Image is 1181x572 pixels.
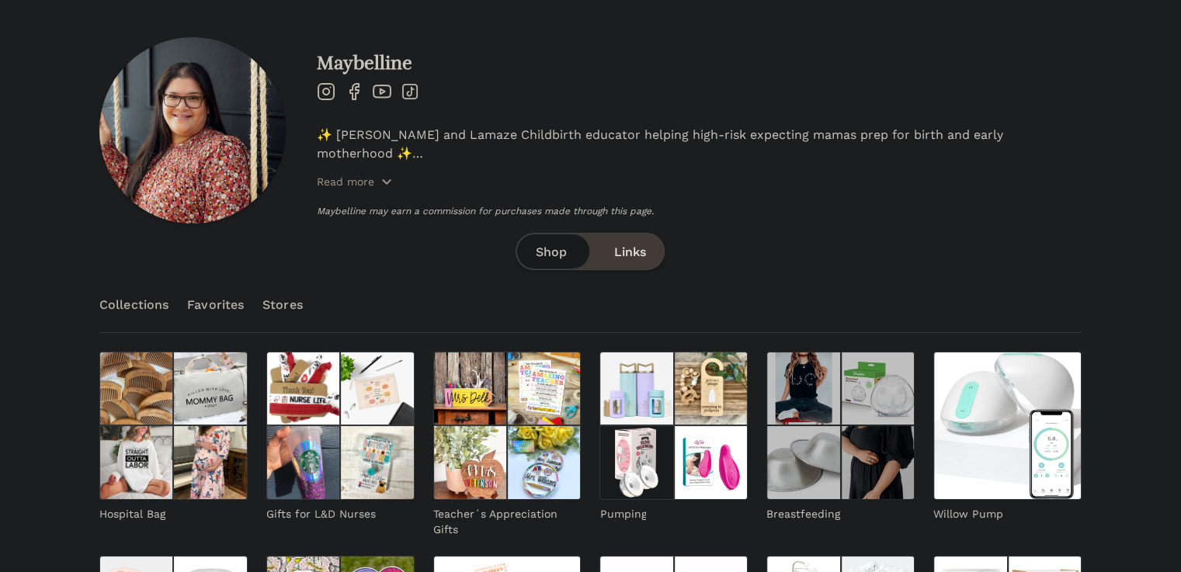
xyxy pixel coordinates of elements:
a: Gifts for L&D Nurses [266,500,415,522]
p: Willow Pump [933,506,1003,522]
img: Pumping [599,425,673,499]
a: Willow Pump [933,500,1082,522]
img: Gifts for L&D Nurses [340,425,414,499]
a: Teacher´s Appreciation Gifts [433,500,582,537]
p: Pumping [599,506,646,522]
img: Teacher´s Appreciation Gifts [507,352,581,425]
a: Teacher´s Appreciation Gifts Teacher´s Appreciation Gifts Teacher´s Appreciation Gifts Teacher´s ... [433,352,582,500]
img: Hospital Bag [173,425,247,499]
a: Favorites [187,278,244,332]
span: Links [613,243,645,262]
img: Teacher´s Appreciation Gifts [433,425,507,499]
a: Pumping Pumping Pumping Pumping [599,352,748,500]
img: Gifts for L&D Nurses [340,352,414,425]
a: Pumping [599,500,748,522]
img: Pumping [674,425,748,499]
img: Hospital Bag [173,352,247,425]
img: Pumping [599,352,673,425]
a: Hospital Bag Hospital Bag Hospital Bag Hospital Bag [99,352,248,500]
img: Pumping [674,352,748,425]
a: Gifts for L&D Nurses Gifts for L&D Nurses Gifts for L&D Nurses Gifts for L&D Nurses [266,352,415,500]
a: Hospital Bag [99,500,248,522]
p: Read more [317,174,374,189]
img: Teacher´s Appreciation Gifts [433,352,507,425]
p: Breastfeeding [766,506,840,522]
img: Profile picture [99,37,286,224]
img: Breastfeeding [841,352,915,425]
span: Shop [535,243,566,262]
p: ✨ [PERSON_NAME] and Lamaze Childbirth educator helping high-risk expecting mamas prep for birth a... [317,126,1082,163]
img: Gifts for L&D Nurses [266,352,340,425]
img: Willow Pump [933,352,1082,500]
a: Collections [99,278,168,332]
p: Hospital Bag [99,506,165,522]
img: Breastfeeding [841,425,915,499]
img: Breastfeeding [766,352,840,425]
img: Hospital Bag [99,352,173,425]
p: Maybelline may earn a commission for purchases made through this page. [317,205,1082,217]
img: Hospital Bag [99,425,173,499]
a: Stores [262,278,303,332]
a: Maybelline [317,51,412,75]
a: Breastfeeding [766,500,915,522]
img: Teacher´s Appreciation Gifts [507,425,581,499]
img: Breastfeeding [766,425,840,499]
p: Gifts for L&D Nurses [266,506,376,522]
img: Gifts for L&D Nurses [266,425,340,499]
p: Teacher´s Appreciation Gifts [433,506,582,537]
button: Read more [317,174,393,189]
a: Breastfeeding Breastfeeding Breastfeeding Breastfeeding [766,352,915,500]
